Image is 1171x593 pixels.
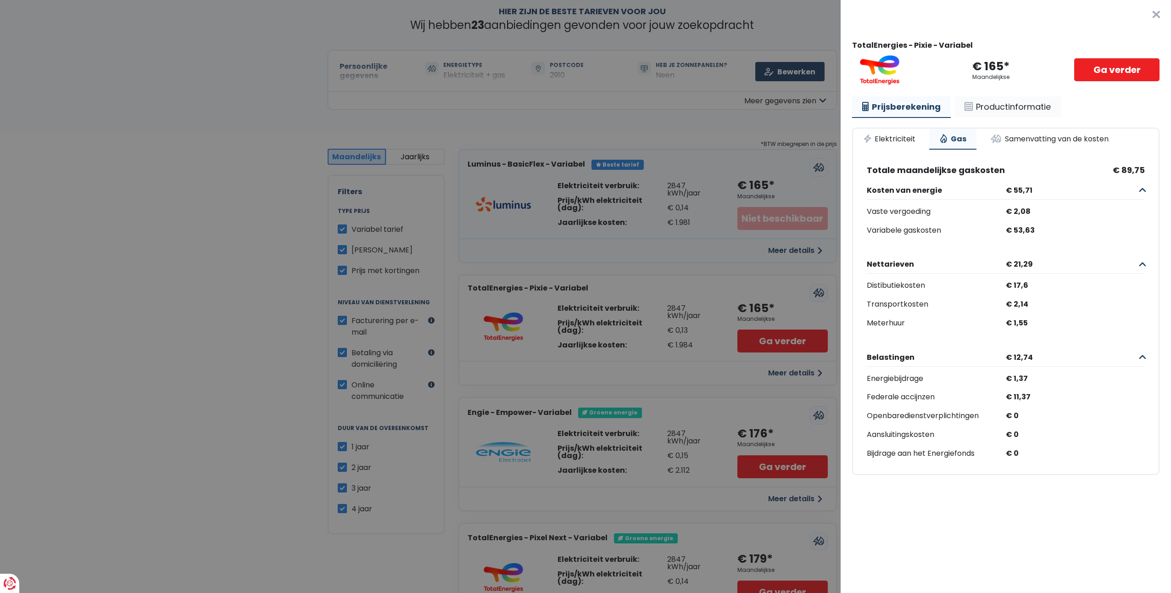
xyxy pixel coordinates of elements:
[867,255,1145,274] button: Nettarieven € 21,29
[1002,260,1138,269] span: € 21,29
[1002,186,1138,195] span: € 55,71
[867,348,1145,367] button: Belastingen € 12,74
[867,372,1006,386] div: Energiebijdrage
[867,409,1006,423] div: Openbaredienstverplichtingen
[1006,372,1145,386] div: € 1,37
[867,353,1002,362] span: Belastingen
[867,224,1006,237] div: Variabele gaskosten
[852,96,951,118] a: Prijsberekening
[1006,428,1145,442] div: € 0
[972,74,1009,80] div: Maandelijkse
[980,129,1119,149] a: Samenvatting van de kosten
[1006,279,1145,292] div: € 17,6
[867,260,1002,269] span: Nettarieven
[1006,409,1145,423] div: € 0
[867,186,1002,195] span: Kosten van energie
[1002,353,1138,362] span: € 12,74
[867,391,1006,404] div: Federale accijnzen
[1006,298,1145,311] div: € 2,14
[853,129,926,149] a: Elektriciteit
[1006,224,1145,237] div: € 53,63
[1006,447,1145,460] div: € 0
[867,447,1006,460] div: Bijdrage aan het Energiefonds
[867,317,1006,330] div: Meterhuur
[954,96,1061,117] a: Productinformatie
[867,279,1006,292] div: Distibutiekosten
[1006,205,1145,218] div: € 2,08
[972,59,1009,74] div: € 165*
[867,165,1005,175] span: Totale maandelijkse gaskosten
[929,129,976,150] a: Gas
[1074,58,1160,81] a: Ga verder
[852,41,1160,50] div: TotalEnergies - Pixie - Variabel
[852,55,907,84] img: TotalEnergies
[867,181,1145,200] button: Kosten van energie € 55,71
[1113,165,1145,175] span: € 89,75
[867,205,1006,218] div: Vaste vergoeding
[867,428,1006,442] div: Aansluitingskosten
[1006,391,1145,404] div: € 11,37
[1006,317,1145,330] div: € 1,55
[867,298,1006,311] div: Transportkosten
